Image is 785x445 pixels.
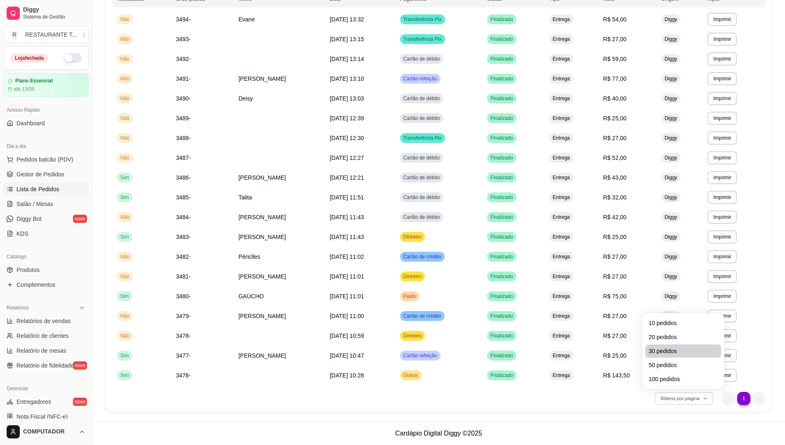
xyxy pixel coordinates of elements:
span: [DATE] 11:43 [330,214,364,220]
span: Diggy [663,313,679,319]
span: 3492- [176,56,191,62]
footer: Cardápio Digital Diggy © 2025 [92,422,785,445]
span: R$ 25,00 [603,115,627,122]
span: Diggy [663,234,679,240]
span: 3487- [176,155,191,161]
span: [DATE] 11:02 [330,253,364,260]
span: 3488- [176,135,191,141]
span: [DATE] 10:59 [330,333,364,339]
button: Imprimir [708,131,737,145]
span: 3490- [176,95,191,102]
span: Diggy [663,214,679,220]
span: Entrega [551,273,572,280]
span: [DATE] 13:10 [330,75,364,82]
span: Finalizado [489,313,515,319]
button: Imprimir [708,92,737,105]
span: 3481- [176,273,191,280]
span: Cartão de débito [402,214,442,220]
span: Não [119,95,131,102]
span: 3486- [176,174,191,181]
span: 3478- [176,333,191,339]
span: Cartão de débito [402,155,442,161]
span: Entrega [551,313,572,319]
span: Périclles [239,253,260,260]
span: Diggy Bot [16,215,42,223]
button: Imprimir [708,33,737,46]
div: Dia a dia [3,140,89,153]
span: Finalizado [489,293,515,300]
span: Cartão de débito [402,95,442,102]
span: R$ 54,00 [603,16,627,23]
span: Não [119,253,131,260]
span: 50 pedidos [649,361,718,369]
span: [PERSON_NAME] [239,313,286,319]
span: R$ 27,00 [603,253,627,260]
span: Cartão de débito [402,194,442,201]
span: 3483- [176,234,191,240]
span: Diggy [23,6,85,14]
span: [PERSON_NAME] [239,234,286,240]
button: Imprimir [708,171,737,184]
span: Finalizado [489,135,515,141]
span: Entrega [551,333,572,339]
span: 3484- [176,214,191,220]
span: [DATE] 11:01 [330,293,364,300]
span: R$ 143,50 [603,372,630,379]
span: Cartão de débito [402,115,442,122]
span: Entrega [551,16,572,23]
ul: 30itens por página [645,316,721,386]
span: 3482- [176,253,191,260]
span: Entrega [551,36,572,42]
span: Lista de Pedidos [16,185,59,193]
span: [PERSON_NAME] [239,273,286,280]
span: Diggy [663,293,679,300]
button: Imprimir [708,112,737,125]
span: Diggy [663,174,679,181]
span: 3480- [176,293,191,300]
span: Cartão de crédito [402,313,443,319]
span: Relatório de mesas [16,347,66,355]
span: R [10,30,19,39]
span: 100 pedidos [649,375,718,383]
span: Finalizado [489,273,515,280]
span: 3476- [176,372,191,379]
span: 3489- [176,115,191,122]
span: Sim [119,234,131,240]
span: Entrega [551,372,572,379]
span: 3485- [176,194,191,201]
span: Transferência Pix [402,16,443,23]
span: Relatório de clientes [16,332,69,340]
span: 30 pedidos [649,347,718,355]
span: Fiado [402,293,417,300]
span: 3491- [176,75,191,82]
span: Dashboard [16,119,45,127]
span: Nota Fiscal (NFC-e) [16,412,68,421]
span: Não [119,155,131,161]
span: Relatório de fidelidade [16,361,74,370]
span: Finalizado [489,333,515,339]
button: Imprimir [708,151,737,164]
nav: pagination navigation [718,388,769,409]
span: R$ 27,00 [603,273,627,280]
span: Não [119,214,131,220]
span: [DATE] 13:15 [330,36,364,42]
span: [DATE] 10:28 [330,372,364,379]
span: Finalizado [489,95,515,102]
span: Outros [402,372,420,379]
span: Finalizado [489,174,515,181]
span: Entrega [551,56,572,62]
span: Cartão refeição [402,75,439,82]
div: Catálogo [3,250,89,263]
span: Relatórios [7,304,29,311]
span: [DATE] 13:03 [330,95,364,102]
span: Não [119,313,131,319]
span: Dinheiro [402,333,424,339]
span: Sim [119,293,131,300]
button: Imprimir [708,191,737,204]
span: Finalizado [489,372,515,379]
span: Evane [239,16,255,23]
span: [DATE] 10:47 [330,352,364,359]
span: KDS [16,230,28,238]
div: Gerenciar [3,382,89,395]
span: Finalizado [489,155,515,161]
